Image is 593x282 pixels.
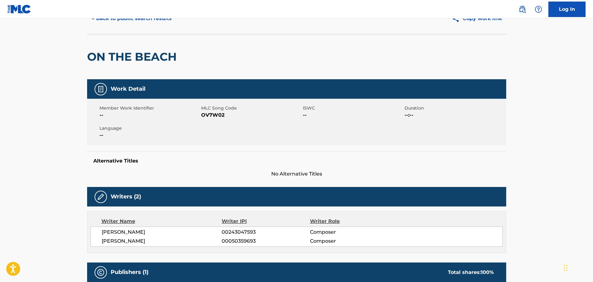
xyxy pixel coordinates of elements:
[303,111,403,119] span: --
[535,6,542,13] img: help
[452,15,463,23] img: Copy work link
[310,228,390,236] span: Composer
[222,218,310,225] div: Writer IPI
[97,269,104,276] img: Publishers
[448,269,494,276] div: Total shares:
[101,218,222,225] div: Writer Name
[111,85,145,93] h5: Work Detail
[532,3,545,15] div: Help
[564,258,568,277] div: Drag
[222,237,310,245] span: 00050359693
[87,50,180,64] h2: ON THE BEACH
[448,11,506,26] button: Copy work link
[405,111,505,119] span: --:--
[201,105,301,111] span: MLC Song Code
[562,252,593,282] iframe: Chat Widget
[222,228,310,236] span: 00243047593
[548,2,586,17] a: Log In
[310,218,390,225] div: Writer Role
[516,3,529,15] a: Public Search
[201,111,301,119] span: OV7W02
[102,228,222,236] span: [PERSON_NAME]
[310,237,390,245] span: Composer
[111,193,141,200] h5: Writers (2)
[97,193,104,201] img: Writers
[102,237,222,245] span: [PERSON_NAME]
[481,269,494,275] span: 100 %
[100,132,200,139] span: --
[100,125,200,132] span: Language
[100,111,200,119] span: --
[97,85,104,93] img: Work Detail
[100,105,200,111] span: Member Work Identifier
[405,105,505,111] span: Duration
[93,158,500,164] h5: Alternative Titles
[87,170,506,178] span: No Alternative Titles
[519,6,526,13] img: search
[7,5,31,14] img: MLC Logo
[87,11,176,26] button: < Back to public search results
[111,269,148,276] h5: Publishers (1)
[303,105,403,111] span: ISWC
